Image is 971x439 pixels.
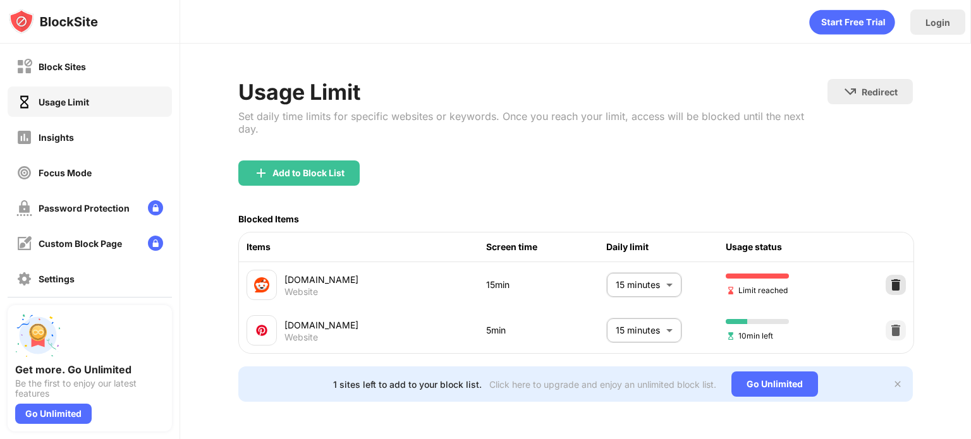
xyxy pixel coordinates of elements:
[486,240,606,254] div: Screen time
[616,278,661,292] p: 15 minutes
[726,331,736,341] img: hourglass-set.svg
[254,277,269,292] img: favicons
[272,168,345,178] div: Add to Block List
[16,165,32,181] img: focus-off.svg
[15,378,164,399] div: Be the first to enjoy our latest features
[726,284,788,296] span: Limit reached
[726,286,736,296] img: hourglass-end.svg
[15,404,92,424] div: Go Unlimited
[16,94,32,110] img: time-usage-on.svg
[238,110,827,135] div: Set daily time limits for specific websites or keywords. Once you reach your limit, access will b...
[39,274,75,284] div: Settings
[726,330,773,342] span: 10min left
[809,9,895,35] div: animation
[486,323,606,337] div: 5min
[15,363,164,376] div: Get more. Go Unlimited
[238,213,299,224] div: Blocked Items
[616,323,661,337] p: 15 minutes
[39,167,92,178] div: Focus Mode
[862,87,898,97] div: Redirect
[726,240,846,254] div: Usage status
[39,132,74,143] div: Insights
[606,240,726,254] div: Daily limit
[489,379,716,390] div: Click here to upgrade and enjoy an unlimited block list.
[16,59,32,75] img: block-off.svg
[9,9,98,34] img: logo-blocksite.svg
[284,318,486,332] div: [DOMAIN_NAME]
[39,203,130,213] div: Password Protection
[16,236,32,251] img: customize-block-page-off.svg
[39,97,89,107] div: Usage Limit
[15,313,61,358] img: push-unlimited.svg
[238,79,827,105] div: Usage Limit
[16,200,32,216] img: password-protection-off.svg
[254,323,269,338] img: favicons
[925,17,950,28] div: Login
[284,332,318,343] div: Website
[16,129,32,145] img: insights-off.svg
[284,286,318,298] div: Website
[333,379,482,390] div: 1 sites left to add to your block list.
[247,240,486,254] div: Items
[731,371,818,397] div: Go Unlimited
[893,379,903,389] img: x-button.svg
[148,200,163,215] img: lock-menu.svg
[39,238,122,249] div: Custom Block Page
[486,278,606,292] div: 15min
[16,271,32,287] img: settings-off.svg
[148,236,163,251] img: lock-menu.svg
[39,61,86,72] div: Block Sites
[284,273,486,286] div: [DOMAIN_NAME]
